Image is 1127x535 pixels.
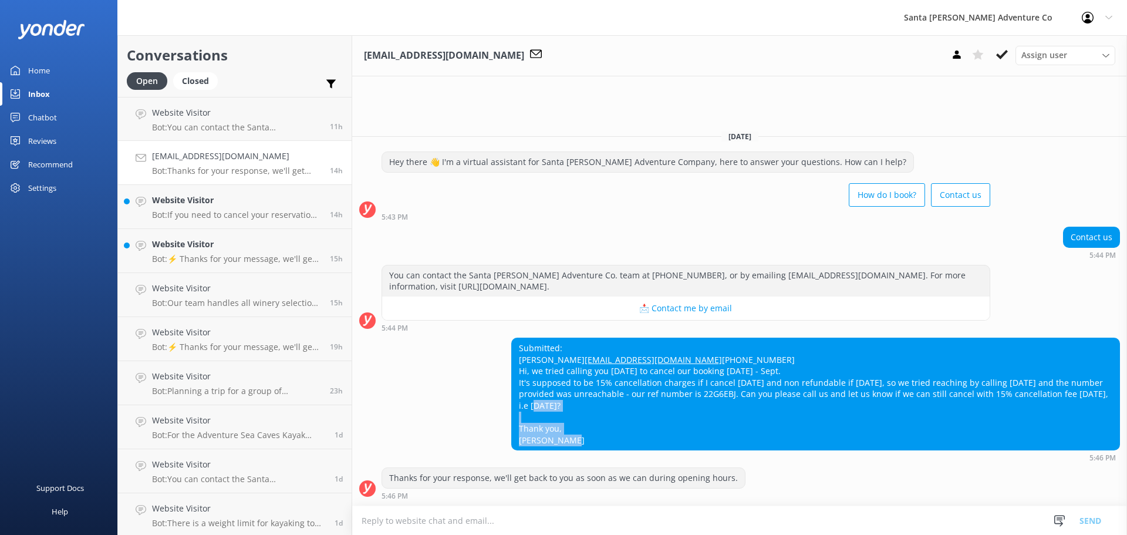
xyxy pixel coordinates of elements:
div: Open [127,72,167,90]
span: Sep 11 2025 05:45pm (UTC -07:00) America/Tijuana [330,210,343,220]
button: Contact us [931,183,990,207]
a: Website VisitorBot:Planning a trip for a group of students? Fill out the form at [URL][DOMAIN_NAM... [118,361,352,405]
span: Sep 11 2025 05:03pm (UTC -07:00) America/Tijuana [330,298,343,308]
p: Bot: You can contact the Santa [PERSON_NAME] Adventure Co. team at [PHONE_NUMBER], or by emailing... [152,122,321,133]
h4: Website Visitor [152,194,321,207]
button: 📩 Contact me by email [382,297,990,320]
span: Sep 11 2025 08:51am (UTC -07:00) America/Tijuana [330,386,343,396]
div: Sep 11 2025 05:46pm (UTC -07:00) America/Tijuana [382,492,745,500]
div: Closed [173,72,218,90]
p: Bot: ⚡ Thanks for your message, we'll get back to you as soon as we can. You're also welcome to k... [152,342,321,352]
a: Website VisitorBot:You can contact the Santa [PERSON_NAME] Adventure Co. team at [PHONE_NUMBER], ... [118,97,352,141]
strong: 5:46 PM [1089,455,1116,462]
a: Open [127,74,173,87]
h4: Website Visitor [152,326,321,339]
span: Assign user [1021,49,1067,62]
span: [DATE] [721,132,758,142]
a: Closed [173,74,224,87]
a: [EMAIL_ADDRESS][DOMAIN_NAME]Bot:Thanks for your response, we'll get back to you as soon as we can... [118,141,352,185]
strong: 5:44 PM [1089,252,1116,259]
h4: Website Visitor [152,458,326,471]
div: Sep 11 2025 05:44pm (UTC -07:00) America/Tijuana [382,324,990,332]
span: Sep 11 2025 09:05pm (UTC -07:00) America/Tijuana [330,122,343,132]
img: yonder-white-logo.png [18,20,85,39]
div: Hey there 👋 I'm a virtual assistant for Santa [PERSON_NAME] Adventure Company, here to answer you... [382,152,913,172]
div: Recommend [28,153,73,176]
div: Sep 11 2025 05:44pm (UTC -07:00) America/Tijuana [1063,251,1120,259]
h4: Website Visitor [152,282,321,295]
p: Bot: Thanks for your response, we'll get back to you as soon as we can during opening hours. [152,166,321,176]
div: Inbox [28,82,50,106]
h2: Conversations [127,44,343,66]
h4: Website Visitor [152,238,321,251]
div: Settings [28,176,56,200]
a: Website VisitorBot:For the Adventure Sea Caves Kayak Tour, the ferry departs from [GEOGRAPHIC_DAT... [118,405,352,449]
a: Website VisitorBot:If you need to cancel your reservation, please contact the Santa [PERSON_NAME]... [118,185,352,229]
p: Bot: If you need to cancel your reservation, please contact the Santa [PERSON_NAME] Adventure Co.... [152,210,321,220]
strong: 5:46 PM [382,493,408,500]
span: Sep 11 2025 06:46am (UTC -07:00) America/Tijuana [335,474,343,484]
h4: Website Visitor [152,414,326,427]
a: [EMAIL_ADDRESS][DOMAIN_NAME] [585,354,722,365]
div: Support Docs [36,476,84,500]
p: Bot: There is a weight limit for kayaking to ensure safety and performance. The maximum weight is... [152,518,326,529]
a: Website VisitorBot:Our team handles all winery selections and reservations, partnering with over ... [118,273,352,317]
h4: [EMAIL_ADDRESS][DOMAIN_NAME] [152,150,321,163]
div: Submitted: [PERSON_NAME] [PHONE_NUMBER] Hi, we tried calling you [DATE] to cancel our booking [DA... [512,338,1119,450]
p: Bot: You can contact the Santa [PERSON_NAME] Adventure Co. team at [PHONE_NUMBER], or by emailing... [152,474,326,484]
span: Sep 10 2025 07:33pm (UTC -07:00) America/Tijuana [335,518,343,528]
a: Website VisitorBot:⚡ Thanks for your message, we'll get back to you as soon as we can. You're als... [118,229,352,273]
div: Assign User [1015,46,1115,65]
p: Bot: For the Adventure Sea Caves Kayak Tour, the ferry departs from [GEOGRAPHIC_DATA] in the [GEO... [152,430,326,440]
h4: Website Visitor [152,370,321,383]
span: Sep 11 2025 01:17pm (UTC -07:00) America/Tijuana [330,342,343,352]
div: You can contact the Santa [PERSON_NAME] Adventure Co. team at [PHONE_NUMBER], or by emailing [EMA... [382,265,990,297]
p: Bot: Our team handles all winery selections and reservations, partnering with over a dozen premie... [152,298,321,308]
p: Bot: Planning a trip for a group of students? Fill out the form at [URL][DOMAIN_NAME] or send an ... [152,386,321,396]
span: Sep 11 2025 05:17pm (UTC -07:00) America/Tijuana [330,254,343,264]
button: How do I book? [849,183,925,207]
span: Sep 11 2025 07:56am (UTC -07:00) America/Tijuana [335,430,343,440]
div: Home [28,59,50,82]
h4: Website Visitor [152,106,321,119]
a: Website VisitorBot:⚡ Thanks for your message, we'll get back to you as soon as we can. You're als... [118,317,352,361]
p: Bot: ⚡ Thanks for your message, we'll get back to you as soon as we can. You're also welcome to k... [152,254,321,264]
div: Reviews [28,129,56,153]
span: Sep 11 2025 05:46pm (UTC -07:00) America/Tijuana [330,166,343,176]
div: Contact us [1064,227,1119,247]
div: Help [52,500,68,523]
a: Website VisitorBot:You can contact the Santa [PERSON_NAME] Adventure Co. team at [PHONE_NUMBER], ... [118,449,352,493]
div: Sep 11 2025 05:46pm (UTC -07:00) America/Tijuana [511,453,1120,462]
strong: 5:43 PM [382,214,408,221]
h4: Website Visitor [152,502,326,515]
strong: 5:44 PM [382,325,408,332]
h3: [EMAIL_ADDRESS][DOMAIN_NAME] [364,48,524,63]
div: Chatbot [28,106,57,129]
div: Thanks for your response, we'll get back to you as soon as we can during opening hours. [382,468,745,488]
div: Sep 11 2025 05:43pm (UTC -07:00) America/Tijuana [382,213,990,221]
